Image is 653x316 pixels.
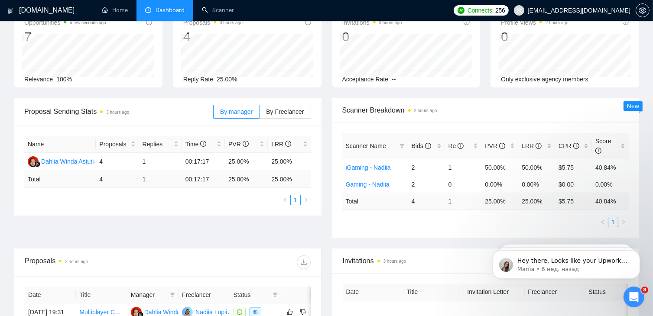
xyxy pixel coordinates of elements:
[518,159,555,176] td: 50.00%
[555,193,592,210] td: $ 5.75
[65,259,88,264] time: 3 hours ago
[301,195,311,205] li: Next Page
[445,193,482,210] td: 1
[608,217,618,227] a: 1
[179,287,230,303] th: Freelancer
[412,142,431,149] span: Bids
[70,20,106,25] time: a few seconds ago
[96,171,139,188] td: 4
[468,6,494,15] span: Connects:
[283,197,288,203] span: left
[96,136,139,153] th: Proposals
[25,255,168,269] div: Proposals
[555,176,592,193] td: $0.00
[280,195,290,205] li: Previous Page
[268,171,311,188] td: 25.00 %
[480,232,653,293] iframe: Intercom notifications сообщение
[408,193,445,210] td: 4
[392,76,396,83] span: --
[621,219,626,225] span: right
[145,7,151,13] span: dashboard
[595,138,611,154] span: Score
[297,259,310,266] span: download
[598,217,608,227] button: left
[28,156,39,167] img: DW
[217,76,237,83] span: 25.00%
[139,171,182,188] td: 1
[297,255,311,269] button: download
[301,195,311,205] button: right
[243,141,249,147] span: info-circle
[346,142,386,149] span: Scanner Name
[25,287,76,303] th: Date
[414,108,437,113] time: 2 hours ago
[24,106,213,117] span: Proposal Sending Stats
[501,76,588,83] span: Only exclusive agency members
[266,108,304,115] span: By Freelancer
[182,308,227,315] a: NLNadiia Lupii
[156,6,185,14] span: Dashboard
[24,29,106,45] div: 7
[592,193,629,210] td: 40.84 %
[76,287,127,303] th: Title
[573,143,579,149] span: info-circle
[398,139,406,152] span: filter
[268,153,311,171] td: 25.00%
[300,309,306,316] span: dislike
[290,195,301,205] li: 1
[280,195,290,205] button: left
[485,142,505,149] span: PVR
[592,159,629,176] td: 40.84%
[383,259,406,264] time: 3 hours ago
[522,142,542,149] span: LRR
[342,193,408,210] td: Total
[624,287,644,307] iframe: Intercom live chat
[234,290,269,300] span: Status
[408,176,445,193] td: 2
[287,309,293,316] span: like
[303,197,309,203] span: right
[481,176,518,193] td: 0.00%
[343,255,629,266] span: Invitations
[34,161,40,167] img: gigradar-bm.png
[131,290,166,300] span: Manager
[41,157,94,166] div: Dahlia Winda Astuti
[102,6,128,14] a: homeHome
[598,217,608,227] li: Previous Page
[127,287,179,303] th: Manager
[183,76,213,83] span: Reply Rate
[220,108,253,115] span: By manager
[636,7,649,14] span: setting
[106,110,129,115] time: 3 hours ago
[495,6,505,15] span: 256
[38,33,149,41] p: Message from Mariia, sent 6 нед. назад
[271,288,279,301] span: filter
[618,217,629,227] li: Next Page
[146,19,152,25] span: info-circle
[7,4,13,18] img: logo
[448,142,464,149] span: Re
[200,141,206,147] span: info-circle
[185,141,206,148] span: Time
[24,136,96,153] th: Name
[228,141,249,148] span: PVR
[481,193,518,210] td: 25.00 %
[536,143,542,149] span: info-circle
[559,142,579,149] span: CPR
[79,309,210,316] a: Multiplayer Card Game Development Assistance
[271,141,291,148] span: LRR
[273,292,278,297] span: filter
[343,284,403,300] th: Date
[56,76,72,83] span: 100%
[24,171,96,188] td: Total
[501,29,569,45] div: 0
[636,3,650,17] button: setting
[182,153,225,171] td: 00:17:17
[38,25,149,135] span: Hey there, Looks like your Upwork agency OmiSoft 🏆 Multi-awarded AI & Web3 Agency ran out of conn...
[139,153,182,171] td: 1
[481,159,518,176] td: 50.00%
[516,7,522,13] span: user
[225,171,268,188] td: 25.00 %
